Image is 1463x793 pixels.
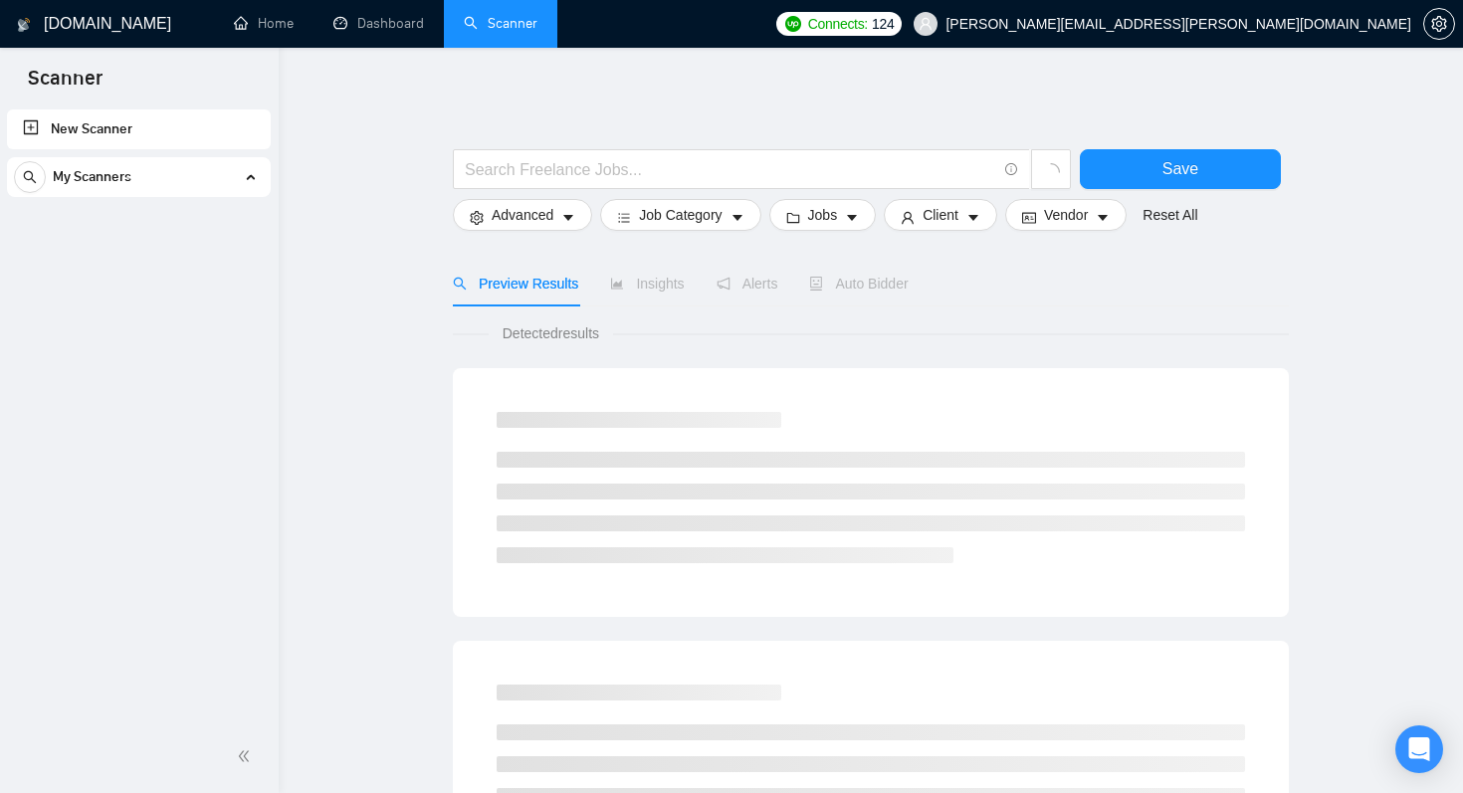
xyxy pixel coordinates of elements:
span: Job Category [639,204,722,226]
button: userClientcaret-down [884,199,997,231]
span: caret-down [731,210,744,225]
div: Open Intercom Messenger [1395,725,1443,773]
a: dashboardDashboard [333,15,424,32]
span: user [919,17,933,31]
input: Search Freelance Jobs... [465,157,996,182]
span: info-circle [1005,163,1018,176]
span: Insights [610,276,684,292]
span: Scanner [12,64,118,105]
button: search [14,161,46,193]
button: barsJob Categorycaret-down [600,199,760,231]
span: robot [809,277,823,291]
span: caret-down [561,210,575,225]
button: settingAdvancedcaret-down [453,199,592,231]
button: Save [1080,149,1281,189]
span: notification [717,277,731,291]
li: New Scanner [7,109,271,149]
span: area-chart [610,277,624,291]
span: setting [1424,16,1454,32]
a: searchScanner [464,15,537,32]
span: 124 [872,13,894,35]
span: Advanced [492,204,553,226]
span: user [901,210,915,225]
span: idcard [1022,210,1036,225]
span: bars [617,210,631,225]
span: search [15,170,45,184]
button: setting [1423,8,1455,40]
span: Preview Results [453,276,578,292]
a: homeHome [234,15,294,32]
span: Save [1162,156,1198,181]
a: setting [1423,16,1455,32]
img: upwork-logo.png [785,16,801,32]
span: Client [923,204,958,226]
span: Alerts [717,276,778,292]
span: Jobs [808,204,838,226]
span: double-left [237,746,257,766]
span: Vendor [1044,204,1088,226]
span: Detected results [489,322,613,344]
img: logo [17,9,31,41]
a: Reset All [1143,204,1197,226]
span: Connects: [808,13,868,35]
span: Auto Bidder [809,276,908,292]
a: New Scanner [23,109,255,149]
span: setting [470,210,484,225]
button: idcardVendorcaret-down [1005,199,1127,231]
span: folder [786,210,800,225]
span: My Scanners [53,157,131,197]
span: caret-down [845,210,859,225]
span: search [453,277,467,291]
span: loading [1042,163,1060,181]
span: caret-down [1096,210,1110,225]
button: folderJobscaret-down [769,199,877,231]
span: caret-down [966,210,980,225]
li: My Scanners [7,157,271,205]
